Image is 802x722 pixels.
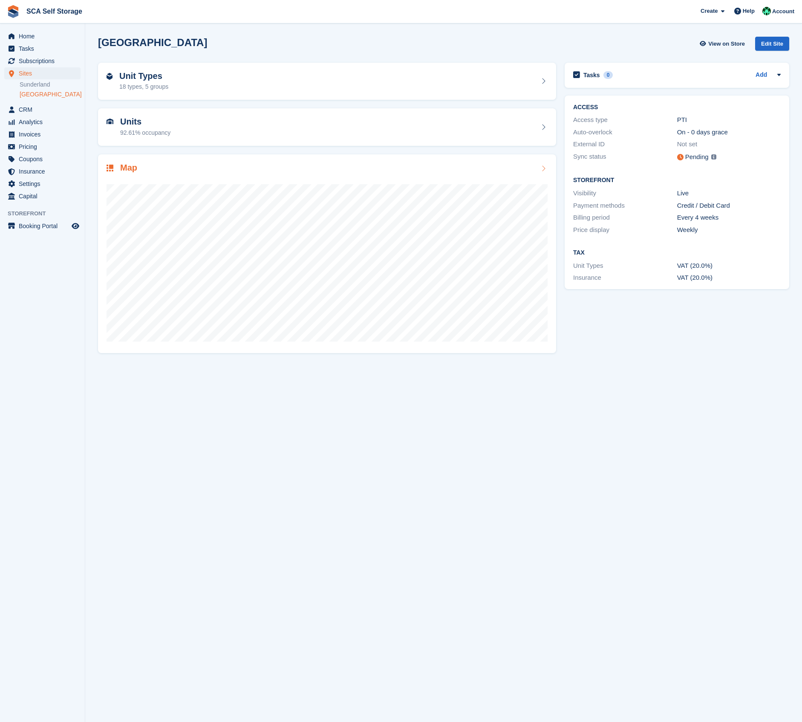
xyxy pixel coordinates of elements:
[573,188,677,198] div: Visibility
[756,70,767,80] a: Add
[573,225,677,235] div: Price display
[4,220,81,232] a: menu
[762,7,771,15] img: Ross Chapman
[4,116,81,128] a: menu
[98,108,556,146] a: Units 92.61% occupancy
[677,139,781,149] div: Not set
[19,220,70,232] span: Booking Portal
[98,63,556,100] a: Unit Types 18 types, 5 groups
[4,30,81,42] a: menu
[711,154,716,159] img: icon-info-grey-7440780725fd019a000dd9b08b2336e03edf1995a4989e88bcd33f0948082b44.svg
[4,128,81,140] a: menu
[98,154,556,354] a: Map
[677,201,781,211] div: Credit / Debit Card
[573,273,677,283] div: Insurance
[677,188,781,198] div: Live
[4,165,81,177] a: menu
[573,213,677,223] div: Billing period
[677,213,781,223] div: Every 4 weeks
[603,71,613,79] div: 0
[119,82,168,91] div: 18 types, 5 groups
[19,190,70,202] span: Capital
[4,55,81,67] a: menu
[573,201,677,211] div: Payment methods
[701,7,718,15] span: Create
[4,104,81,116] a: menu
[677,115,781,125] div: PTI
[120,128,170,137] div: 92.61% occupancy
[677,273,781,283] div: VAT (20.0%)
[677,225,781,235] div: Weekly
[698,37,748,51] a: View on Store
[20,90,81,99] a: [GEOGRAPHIC_DATA]
[755,37,789,54] a: Edit Site
[573,261,677,271] div: Unit Types
[708,40,745,48] span: View on Store
[23,4,86,18] a: SCA Self Storage
[755,37,789,51] div: Edit Site
[119,71,168,81] h2: Unit Types
[4,153,81,165] a: menu
[19,128,70,140] span: Invoices
[4,178,81,190] a: menu
[677,128,781,137] div: On - 0 days grace
[685,152,709,162] div: Pending
[20,81,81,89] a: Sunderland
[19,104,70,116] span: CRM
[19,43,70,55] span: Tasks
[772,7,794,16] span: Account
[573,177,781,184] h2: Storefront
[573,104,781,111] h2: ACCESS
[19,55,70,67] span: Subscriptions
[743,7,755,15] span: Help
[70,221,81,231] a: Preview store
[107,165,113,171] img: map-icn-33ee37083ee616e46c38cad1a60f524a97daa1e2b2c8c0bc3eb3415660979fc1.svg
[98,37,207,48] h2: [GEOGRAPHIC_DATA]
[583,71,600,79] h2: Tasks
[19,67,70,79] span: Sites
[19,153,70,165] span: Coupons
[4,141,81,153] a: menu
[107,119,113,125] img: unit-icn-7be61d7bf1b0ce9d3e12c5938cc71ed9869f7b940bace4675aadf7bd6d80202e.svg
[19,116,70,128] span: Analytics
[120,163,137,173] h2: Map
[19,30,70,42] span: Home
[573,152,677,162] div: Sync status
[120,117,170,127] h2: Units
[107,73,113,80] img: unit-type-icn-2b2737a686de81e16bb02015468b77c625bbabd49415b5ef34ead5e3b44a266d.svg
[573,115,677,125] div: Access type
[573,139,677,149] div: External ID
[7,5,20,18] img: stora-icon-8386f47178a22dfd0bd8f6a31ec36ba5ce8667c1dd55bd0f319d3a0aa187defe.svg
[4,67,81,79] a: menu
[677,261,781,271] div: VAT (20.0%)
[4,43,81,55] a: menu
[19,141,70,153] span: Pricing
[4,190,81,202] a: menu
[573,128,677,137] div: Auto-overlock
[8,209,85,218] span: Storefront
[19,178,70,190] span: Settings
[19,165,70,177] span: Insurance
[573,249,781,256] h2: Tax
